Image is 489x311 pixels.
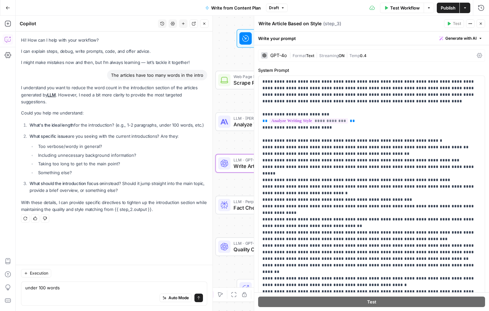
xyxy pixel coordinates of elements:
[30,133,207,140] p: are you seeing with the current introductions? Are they:
[233,121,314,129] span: Analyze Writing Style
[269,5,279,11] span: Draft
[30,181,104,186] strong: What should the introduction focus on
[258,67,485,73] label: System Prompt
[270,53,287,58] div: GPT-4o
[168,295,189,301] span: Auto Mode
[21,48,207,55] p: I can explain steps, debug, write prompts, code, and offer advice.
[349,53,360,58] span: Temp
[380,3,424,13] button: Test Workflow
[258,297,485,307] button: Test
[233,204,313,212] span: Fact Check Content
[107,70,207,80] div: The articles have too many words in the intro
[453,21,461,27] span: Test
[30,180,207,194] p: instead? Should it jump straight into the main topic, provide a brief overview, or something else?
[233,157,314,163] span: LLM · GPT-4o
[233,198,313,205] span: LLM · Perplexity Sonar Pro
[201,3,265,13] button: Write from Content Plan
[319,53,339,58] span: Streaming
[233,162,314,170] span: Write Article Based on Style
[441,5,456,11] span: Publish
[233,245,314,253] span: Quality Check and Format
[211,5,261,11] span: Write from Content Plan
[20,20,156,27] div: Copilot
[390,5,420,11] span: Test Workflow
[289,52,293,58] span: |
[21,84,207,105] p: I understand you want to reduce the word count in the introduction section of the articles genera...
[21,269,51,278] button: Execution
[160,294,192,302] button: Auto Mode
[47,92,56,97] a: LLM
[36,152,207,158] li: Including unnecessary background information?
[25,284,203,291] textarea: under 100 words
[314,52,319,58] span: |
[437,34,485,43] button: Generate with AI
[339,53,345,58] span: ON
[360,53,367,58] span: 0.4
[30,122,207,129] p: for the introduction? (e.g., 1-2 paragraphs, under 100 words, etc.)
[437,3,459,13] button: Publish
[306,53,314,58] span: Text
[345,52,349,58] span: |
[293,53,306,58] span: Format
[233,240,314,246] span: LLM · GPT-4o
[21,110,207,116] p: Could you help me understand:
[233,115,314,121] span: LLM · [PERSON_NAME] 3.5 Sonnet
[36,169,207,176] li: Something else?
[30,122,74,128] strong: What's the ideal length
[367,299,376,305] span: Test
[233,73,315,80] span: Web Page Scrape
[444,19,464,28] button: Test
[233,79,315,87] span: Scrape Reference Content
[30,134,68,139] strong: What specific issue
[30,270,48,276] span: Execution
[266,4,288,12] button: Draft
[258,20,322,27] textarea: Write Article Based on Style
[254,31,489,45] div: Write your prompt
[36,143,207,150] li: Too verbose/wordy in general?
[445,35,477,41] span: Generate with AI
[21,59,207,66] p: I might make mistakes now and then, but I’m always learning — let’s tackle it together!
[21,37,207,44] p: Hi! How can I help with your workflow?
[323,20,341,27] span: ( step_3 )
[36,160,207,167] li: Taking too long to get to the main point?
[21,199,207,213] p: With these details, I can provide specific directives to tighten up the introduction section whil...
